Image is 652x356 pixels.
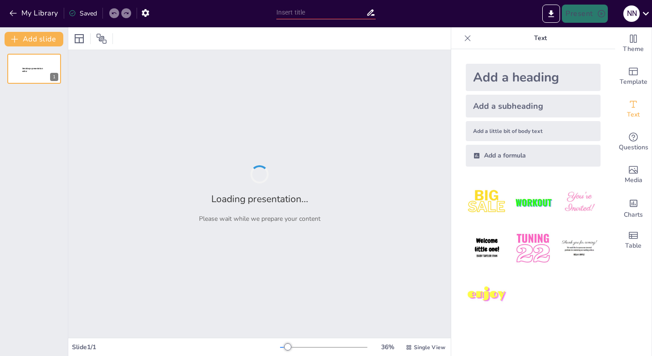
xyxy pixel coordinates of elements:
button: Present [562,5,607,23]
div: Change the overall theme [615,27,652,60]
div: Add a subheading [466,95,601,117]
img: 6.jpeg [558,227,601,270]
span: Position [96,33,107,44]
button: N N [623,5,640,23]
span: Theme [623,44,644,54]
div: 1 [7,54,61,84]
span: Template [620,77,647,87]
div: Add images, graphics, shapes or video [615,158,652,191]
img: 1.jpeg [466,181,508,224]
span: Questions [619,142,648,153]
div: Add charts and graphs [615,191,652,224]
img: 3.jpeg [558,181,601,224]
div: N N [623,5,640,22]
div: Layout [72,31,87,46]
h2: Loading presentation... [211,193,308,205]
div: 1 [50,73,58,81]
span: Sendsteps presentation editor [22,67,43,72]
button: Add slide [5,32,63,46]
div: Add a little bit of body text [466,121,601,141]
img: 2.jpeg [512,181,554,224]
span: Single View [414,344,445,351]
span: Text [627,110,640,120]
button: Export to PowerPoint [542,5,560,23]
div: Get real-time input from your audience [615,126,652,158]
p: Text [475,27,606,49]
button: My Library [7,6,62,20]
div: 36 % [377,343,398,351]
div: Slide 1 / 1 [72,343,280,351]
div: Add text boxes [615,93,652,126]
span: Table [625,241,642,251]
div: Saved [69,9,97,18]
img: 7.jpeg [466,274,508,316]
div: Add ready made slides [615,60,652,93]
p: Please wait while we prepare your content [199,214,321,223]
span: Charts [624,210,643,220]
div: Add a formula [466,145,601,167]
img: 5.jpeg [512,227,554,270]
img: 4.jpeg [466,227,508,270]
span: Media [625,175,642,185]
input: Insert title [276,6,367,19]
div: Add a heading [466,64,601,91]
div: Add a table [615,224,652,257]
